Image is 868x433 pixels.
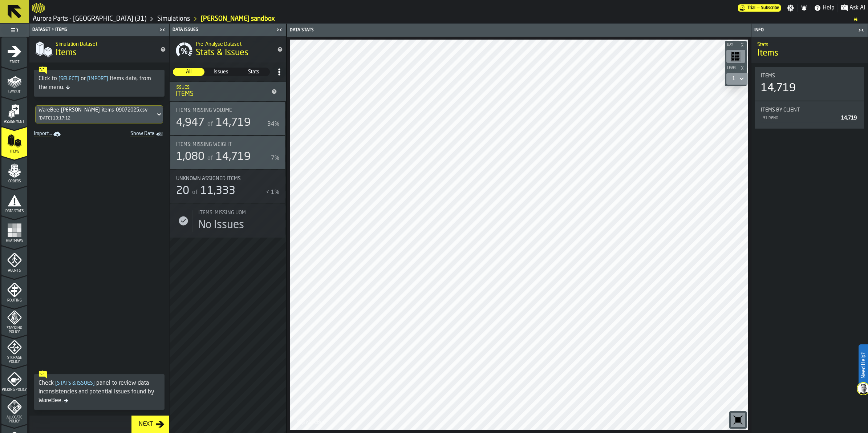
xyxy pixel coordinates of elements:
[1,209,27,213] span: Data Stats
[1,37,27,66] li: menu Start
[175,85,268,90] div: Issues:
[176,150,204,163] div: 1,080
[761,82,796,95] div: 14,719
[1,157,27,186] li: menu Orders
[157,15,190,23] a: link-to-/wh/i/aa2e4adb-2cd5-4688-aa4a-ec82bcf75d46
[1,299,27,303] span: Routing
[176,176,271,182] div: Title
[1,186,27,215] li: menu Data Stats
[1,335,27,364] li: menu Storage Policy
[38,107,153,113] div: DropdownMenuValue-43a989ab-4e2e-4c57-afeb-5d444135b6fb
[859,345,867,386] label: Need Help?
[288,28,520,33] div: Data Stats
[725,48,747,64] div: button-toolbar-undefined
[267,120,279,129] div: 34%
[287,24,751,37] header: Data Stats
[1,60,27,64] span: Start
[176,108,271,113] div: Title
[198,219,244,232] div: No Issues
[38,74,160,92] div: Click to or Items data, from the menu.
[31,129,65,139] a: link-to-/wh/i/aa2e4adb-2cd5-4688-aa4a-ec82bcf75d46/import/items/
[1,365,27,394] li: menu Picking Policy
[753,28,856,33] div: Info
[93,381,95,386] span: ]
[173,68,205,76] label: button-switch-multi-All
[738,4,781,12] div: Menu Subscription
[823,4,835,12] span: Help
[761,5,779,11] span: Subscribe
[762,116,838,121] div: 31 RENO
[856,26,866,35] label: button-toggle-Close me
[170,24,286,36] header: Data Issues
[726,43,739,47] span: Bay
[849,4,865,12] span: Ask AI
[170,102,285,135] div: stat-Items: Missing Volume
[1,305,27,335] li: menu Stacking Policy
[176,108,279,113] div: Title
[1,276,27,305] li: menu Routing
[176,176,241,182] span: Unknown assigned items
[58,76,60,81] span: [
[55,381,57,386] span: [
[31,27,157,32] div: Dataset > Items
[238,68,270,76] label: button-switch-multi-Stats
[841,116,857,121] span: 14,719
[761,107,800,113] span: Items by client
[198,210,279,216] div: Title
[1,326,27,334] span: Stacking Policy
[761,107,858,113] div: Title
[1,25,27,35] label: button-toggle-Toggle Full Menu
[757,48,778,59] span: Items
[33,15,146,23] a: link-to-/wh/i/aa2e4adb-2cd5-4688-aa4a-ec82bcf75d46
[1,120,27,124] span: Assignment
[738,4,781,12] a: link-to-/wh/i/aa2e4adb-2cd5-4688-aa4a-ec82bcf75d46/pricing/
[1,395,27,424] li: menu Allocate Policy
[105,131,154,138] span: Show Data
[136,420,156,429] div: Next
[757,5,759,11] span: —
[170,36,286,62] div: title-Stats & Issues
[170,170,285,203] div: stat-Unknown assigned items
[216,151,251,162] span: 14,719
[732,414,744,426] svg: Reset zoom and position
[1,246,27,275] li: menu Agents
[201,15,275,23] a: link-to-/wh/i/aa2e4adb-2cd5-4688-aa4a-ec82bcf75d46/simulations/05b151c9-ffc9-4868-af08-f7624f040744
[38,379,160,405] div: Check panel to review data inconsistencies and potential issues found by WareBee.
[238,68,269,76] span: Stats
[77,76,79,81] span: ]
[176,142,279,147] div: Title
[838,4,868,12] label: button-toggle-Ask AI
[274,25,284,34] label: button-toggle-Close me
[205,68,237,76] div: thumb
[729,411,747,429] div: button-toolbar-undefined
[176,116,204,129] div: 4,947
[761,73,858,79] div: Title
[192,190,198,195] span: of
[56,40,154,47] h2: Sub Title
[1,388,27,392] span: Picking Policy
[798,4,811,12] label: button-toggle-Notifications
[38,116,70,121] div: [DATE] 13:17:12
[1,90,27,94] span: Layout
[1,179,27,183] span: Orders
[1,416,27,424] span: Allocate Policy
[1,239,27,243] span: Heatmaps
[176,108,232,113] span: Items: Missing Volume
[102,129,167,139] a: toggle-dataset-table-Show Data
[1,269,27,273] span: Agents
[56,47,77,59] span: Items
[725,64,747,72] button: button-
[196,47,248,59] span: Stats & Issues
[106,76,108,81] span: ]
[726,66,739,70] span: Level
[755,67,864,101] div: stat-Items
[729,74,745,83] div: DropdownMenuValue-1
[29,24,169,36] header: Dataset > Items
[761,113,858,123] div: StatList-item-31 RENO
[131,416,169,433] button: button-Next
[54,381,96,386] span: Stats & Issues
[171,27,274,32] div: Data Issues
[1,150,27,154] span: Items
[57,76,81,81] span: Select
